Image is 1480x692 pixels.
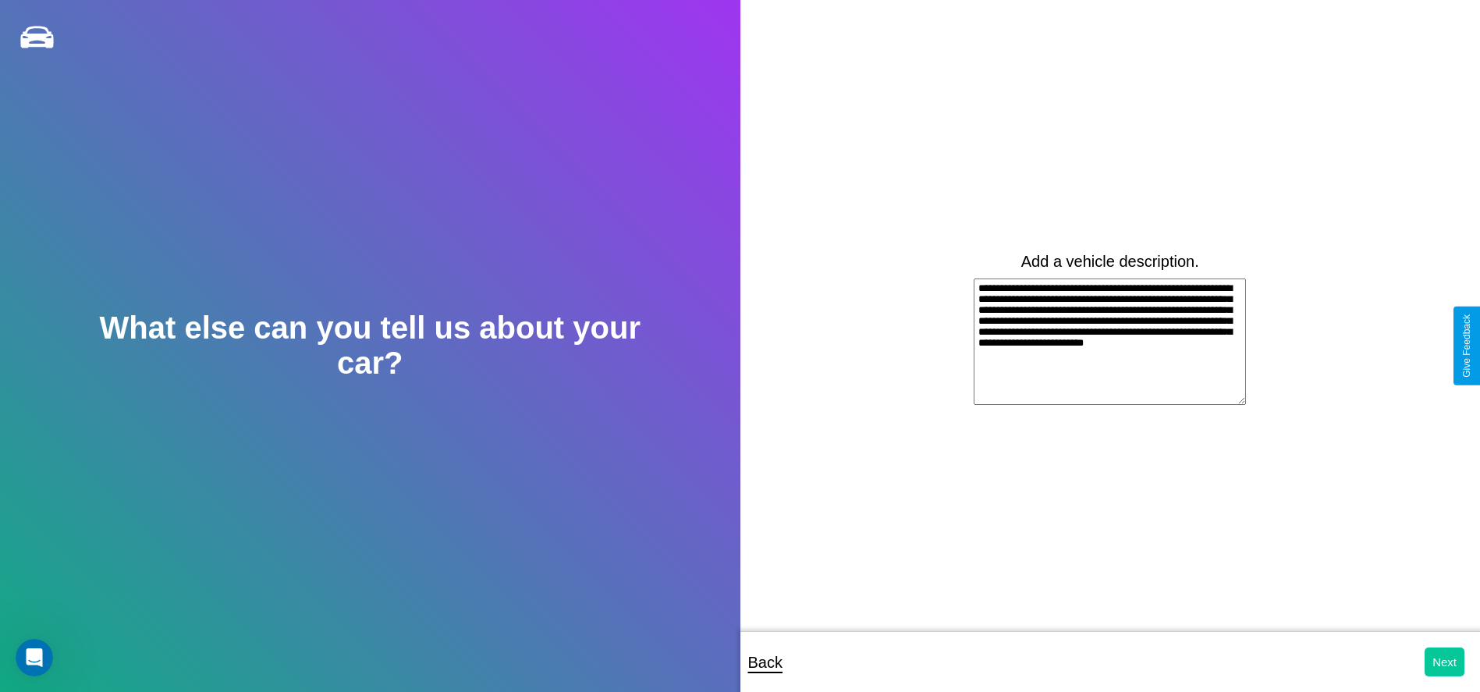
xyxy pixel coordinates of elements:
[748,648,783,676] p: Back
[1425,648,1464,676] button: Next
[1461,314,1472,378] div: Give Feedback
[74,311,666,381] h2: What else can you tell us about your car?
[1021,253,1199,271] label: Add a vehicle description.
[16,639,53,676] iframe: Intercom live chat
